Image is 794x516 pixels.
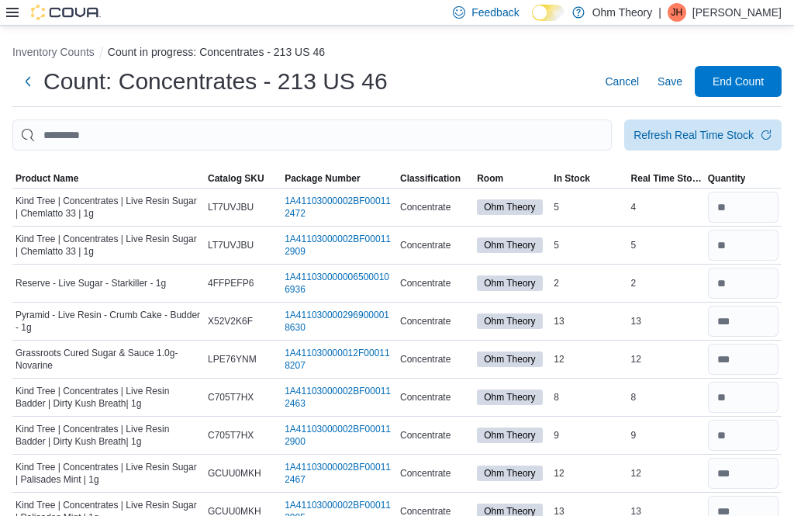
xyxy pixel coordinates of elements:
[16,461,202,486] span: Kind Tree | Concentrates | Live Resin Sugar | Palisades Mint | 1g
[599,66,645,97] button: Cancel
[400,429,451,442] span: Concentrate
[484,428,535,442] span: Ohm Theory
[551,312,627,331] div: 13
[658,74,682,89] span: Save
[628,350,705,369] div: 12
[208,201,254,213] span: LT7UVJBU
[208,467,261,480] span: GCUU0MKH
[108,46,325,58] button: Count in progress: Concentrates - 213 US 46
[16,172,78,185] span: Product Name
[400,201,451,213] span: Concentrate
[551,198,627,216] div: 5
[532,5,564,21] input: Dark Mode
[400,391,451,403] span: Concentrate
[477,466,542,481] span: Ohm Theory
[285,195,394,220] a: 1A41103000002BF000112472
[484,276,535,290] span: Ohm Theory
[208,172,264,185] span: Catalog SKU
[477,390,542,405] span: Ohm Theory
[477,275,542,291] span: Ohm Theory
[285,271,394,296] a: 1A4110300000065000106936
[12,66,43,97] button: Next
[668,3,686,22] div: Jonathan Hernandez
[484,238,535,252] span: Ohm Theory
[208,239,254,251] span: LT7UVJBU
[16,385,202,410] span: Kind Tree | Concentrates | Live Resin Badder | Dirty Kush Breath| 1g
[285,385,394,410] a: 1A41103000002BF000112463
[477,352,542,367] span: Ohm Theory
[628,198,705,216] div: 4
[12,169,205,188] button: Product Name
[628,169,705,188] button: Real Time Stock
[208,429,254,442] span: C705T7HX
[285,423,394,448] a: 1A41103000002BF000112900
[484,352,535,366] span: Ohm Theory
[12,46,95,58] button: Inventory Counts
[551,464,627,483] div: 12
[285,461,394,486] a: 1A41103000002BF000112467
[285,233,394,258] a: 1A41103000002BF000112909
[554,172,590,185] span: In Stock
[551,274,627,293] div: 2
[208,391,254,403] span: C705T7HX
[471,5,519,20] span: Feedback
[16,309,202,334] span: Pyramid - Live Resin - Crumb Cake - Budder - 1g
[695,66,782,97] button: End Count
[400,172,461,185] span: Classification
[631,172,702,185] span: Real Time Stock
[605,74,639,89] span: Cancel
[400,467,451,480] span: Concentrate
[651,66,689,97] button: Save
[633,127,754,143] div: Refresh Real Time Stock
[484,390,535,404] span: Ohm Theory
[12,119,612,151] input: This is a search bar. After typing your query, hit enter to filter the results lower in the page.
[628,274,705,293] div: 2
[31,5,101,20] img: Cova
[671,3,683,22] span: JH
[551,236,627,255] div: 5
[16,277,166,289] span: Reserve - Live Sugar - Starkiller - 1g
[628,236,705,255] div: 5
[592,3,653,22] p: Ohm Theory
[205,169,281,188] button: Catalog SKU
[43,66,388,97] h1: Count: Concentrates - 213 US 46
[400,353,451,365] span: Concentrate
[281,169,397,188] button: Package Number
[16,423,202,448] span: Kind Tree | Concentrates | Live Resin Badder | Dirty Kush Breath| 1g
[708,172,746,185] span: Quantity
[477,237,542,253] span: Ohm Theory
[628,426,705,445] div: 9
[484,200,535,214] span: Ohm Theory
[16,195,202,220] span: Kind Tree | Concentrates | Live Resin Sugar | Chemlatto 33 | 1g
[484,314,535,328] span: Ohm Theory
[397,169,474,188] button: Classification
[285,172,360,185] span: Package Number
[208,315,253,327] span: X52V2K6F
[400,239,451,251] span: Concentrate
[16,347,202,372] span: Grassroots Cured Sugar & Sauce 1.0g- Novarine
[551,350,627,369] div: 12
[713,74,764,89] span: End Count
[16,233,202,258] span: Kind Tree | Concentrates | Live Resin Sugar | Chemlatto 33 | 1g
[285,347,394,372] a: 1A411030000012F000118207
[658,3,661,22] p: |
[400,277,451,289] span: Concentrate
[477,172,503,185] span: Room
[628,388,705,407] div: 8
[484,466,535,480] span: Ohm Theory
[400,315,451,327] span: Concentrate
[628,464,705,483] div: 12
[208,277,254,289] span: 4FFPEFP6
[551,169,627,188] button: In Stock
[628,312,705,331] div: 13
[477,428,542,443] span: Ohm Theory
[477,199,542,215] span: Ohm Theory
[12,44,782,63] nav: An example of EuiBreadcrumbs
[551,426,627,445] div: 9
[208,353,257,365] span: LPE76YNM
[285,309,394,334] a: 1A4110300002969000018630
[532,21,533,22] span: Dark Mode
[705,169,782,188] button: Quantity
[624,119,782,151] button: Refresh Real Time Stock
[551,388,627,407] div: 8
